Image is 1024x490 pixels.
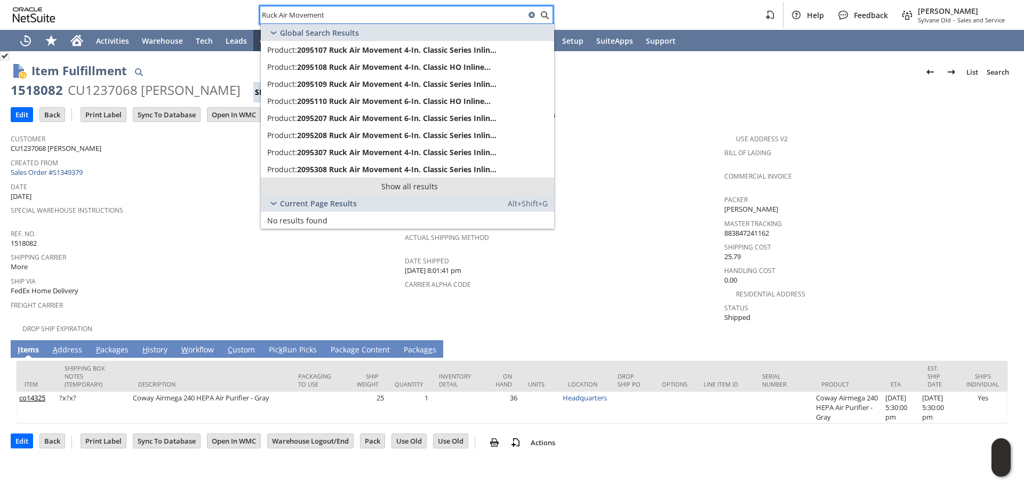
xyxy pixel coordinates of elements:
span: [DATE] 8:01:41 pm [405,266,461,276]
a: Drop Ship Expiration [22,324,92,333]
span: Oracle Guided Learning Widget. To move around, please hold and drag [991,458,1011,477]
a: Shipping Cost [724,243,771,252]
a: Workflow [179,344,217,356]
span: Sales and Service [957,16,1005,24]
span: Product: [267,45,297,55]
a: No results found [261,212,554,229]
img: Next [945,66,958,78]
a: Handling Cost [724,266,775,275]
svg: Recent Records [19,34,32,47]
div: Ship Weight [353,372,379,388]
a: Product:2095208 Ruck Air Movement 6-In. Classic Series Inlin...Edit: [261,126,554,143]
span: Help [807,10,824,20]
img: Quick Find [132,66,145,78]
div: Drop Ship PO [618,372,646,388]
span: A [53,344,58,355]
input: Back [40,434,65,448]
span: [DATE] [11,191,31,202]
span: 0.00 [724,275,737,285]
span: 25.79 [724,252,741,262]
span: No results found [267,215,327,226]
span: e [428,344,433,355]
span: 883847241162 [724,228,769,238]
span: SuiteApps [596,36,633,46]
span: [PERSON_NAME] [724,204,778,214]
a: Created From [11,158,58,167]
a: Product:2095108 Ruck Air Movement 4-In. Classic HO Inline...Edit: [261,58,554,75]
div: Quantity [395,380,423,388]
a: Show all results [261,178,554,195]
a: Custom [225,344,258,356]
span: k [279,344,283,355]
input: Open In WMC [207,434,260,448]
a: Date [11,182,27,191]
a: Setup [556,30,590,51]
a: Package Content [328,344,393,356]
a: History [140,344,170,356]
span: g [351,344,355,355]
a: Leads [219,30,253,51]
a: Freight Carrier [11,301,63,310]
input: Print Label [81,108,126,122]
a: Product:2095307 Ruck Air Movement 4-In. Classic Series Inlin...Edit: [261,143,554,160]
div: ETA [891,380,911,388]
a: Actions [526,438,559,447]
span: [PERSON_NAME] [918,6,1005,16]
span: Warehouse [142,36,183,46]
td: [DATE] 5:30:00 pm [883,392,919,423]
a: SuiteApps [590,30,639,51]
span: W [181,344,188,355]
span: 2095108 Ruck Air Movement 4-In. Classic HO Inline... [297,62,491,72]
img: Previous [924,66,937,78]
a: Product:2095207 Ruck Air Movement 6-In. Classic Series Inlin...Edit: [261,109,554,126]
span: Sylvane Old [918,16,951,24]
span: Product: [267,130,297,140]
span: 2095110 Ruck Air Movement 6-In. Classic HO Inline... [297,96,491,106]
span: Activities [96,36,129,46]
div: Product [821,380,875,388]
div: Shipping Box Notes (Temporary) [65,364,122,388]
iframe: Click here to launch Oracle Guided Learning Help Panel [991,438,1011,477]
img: print.svg [488,436,501,449]
span: Support [646,36,676,46]
a: Date Shipped [405,256,449,266]
span: Product: [267,96,297,106]
span: C [228,344,233,355]
span: - [953,16,955,24]
div: Inventory Detail [439,372,476,388]
a: Activities [90,30,135,51]
div: Item [25,380,49,388]
a: Product:2095107 Ruck Air Movement 4-In. Classic Series Inlin...Edit: [261,41,554,58]
span: P [96,344,100,355]
input: Warehouse Logout/End [268,434,353,448]
td: 36 [484,392,519,423]
span: 1518082 [11,238,37,248]
div: Location [568,380,602,388]
div: Est. Ship Date [927,364,950,388]
div: Shipped [253,82,289,102]
div: Shortcuts [38,30,64,51]
span: Product: [267,113,297,123]
span: Leads [226,36,247,46]
svg: logo [13,7,55,22]
input: Open In WMC [207,108,260,122]
a: Recent Records [13,30,38,51]
a: Commercial Invoice [724,172,792,181]
a: Carrier Alpha Code [405,280,471,289]
input: Edit [11,434,33,448]
span: Current Page Results [280,198,357,208]
span: Product: [267,164,297,174]
td: Coway Airmega 240 HEPA Air Purifier - Gray [813,392,883,423]
span: Feedback [854,10,888,20]
a: Ref. No. [11,229,36,238]
span: 2095107 Ruck Air Movement 4-In. Classic Series Inlin... [297,45,497,55]
input: Sync To Database [133,108,200,122]
a: Customer [11,134,45,143]
div: 1518082 [11,82,63,99]
a: Use Address V2 [736,134,788,143]
div: Packaging to Use [298,372,337,388]
a: Bill Of Lading [724,148,771,157]
span: H [142,344,148,355]
td: 1 [387,392,431,423]
div: On Hand [492,372,511,388]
